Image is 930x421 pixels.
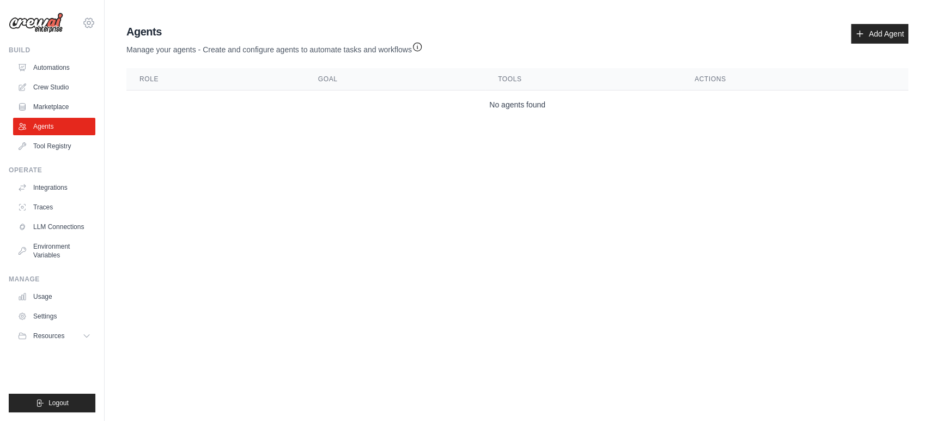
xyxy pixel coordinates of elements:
a: Integrations [13,179,95,196]
div: Build [9,46,95,55]
a: Automations [13,59,95,76]
th: Role [126,68,305,91]
a: Tool Registry [13,137,95,155]
a: Crew Studio [13,79,95,96]
span: Logout [48,399,69,407]
div: Manage [9,275,95,284]
span: Resources [33,332,64,340]
th: Tools [485,68,682,91]
p: Manage your agents - Create and configure agents to automate tasks and workflows [126,39,423,55]
a: Agents [13,118,95,135]
td: No agents found [126,91,908,119]
img: Logo [9,13,63,33]
th: Goal [305,68,485,91]
a: Traces [13,199,95,216]
a: Settings [13,308,95,325]
button: Resources [13,327,95,345]
a: Marketplace [13,98,95,116]
a: Environment Variables [13,238,95,264]
a: LLM Connections [13,218,95,236]
h2: Agents [126,24,423,39]
a: Usage [13,288,95,305]
a: Add Agent [851,24,908,44]
button: Logout [9,394,95,412]
div: Operate [9,166,95,175]
th: Actions [682,68,908,91]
